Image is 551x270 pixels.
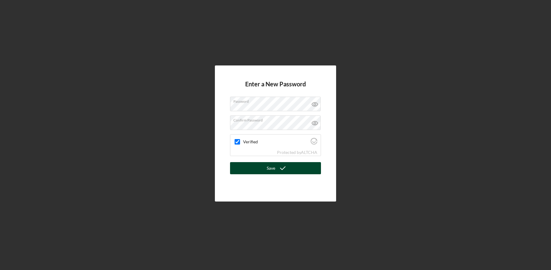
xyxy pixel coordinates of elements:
[230,162,321,174] button: Save
[233,97,321,104] label: Password
[233,116,321,122] label: Confirm Password
[245,81,306,97] h4: Enter a New Password
[243,139,309,144] label: Verified
[301,150,317,155] a: Visit Altcha.org
[277,150,317,155] div: Protected by
[267,162,275,174] div: Save
[311,140,317,145] a: Visit Altcha.org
